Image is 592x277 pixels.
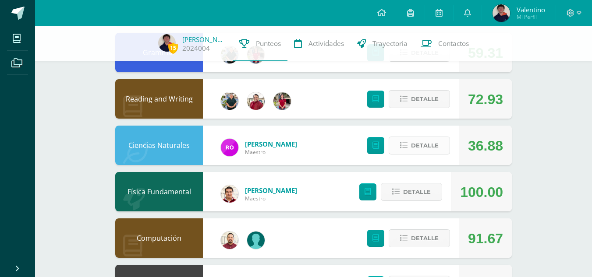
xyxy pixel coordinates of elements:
span: Punteos [256,39,281,48]
img: 76b79572e868f347d82537b4f7bc2cf5.png [221,185,238,203]
span: Mi Perfil [517,13,545,21]
span: Detalle [403,184,431,200]
a: [PERSON_NAME] [245,140,297,148]
span: Actividades [308,39,344,48]
span: Trayectoria [372,39,408,48]
a: Punteos [233,26,287,61]
img: e5b019aa7f8ef8ca40c9d9cad2d12463.png [221,231,238,249]
img: ea60e6a584bd98fae00485d881ebfd6b.png [273,92,291,110]
img: 7383fbd875ed3a81cc002658620bcc65.png [493,4,510,22]
div: 72.93 [468,80,503,119]
span: Detalle [411,91,439,107]
a: Actividades [287,26,351,61]
a: Contactos [414,26,475,61]
div: 36.88 [468,126,503,165]
img: d3b263647c2d686994e508e2c9b90e59.png [221,92,238,110]
span: Contactos [438,39,469,48]
span: 15 [168,42,178,53]
div: Física Fundamental [115,172,203,211]
img: 7383fbd875ed3a81cc002658620bcc65.png [158,34,176,52]
img: 9f417f221a50e53a74bb908f05c7e53d.png [247,231,265,249]
div: Ciencias Naturales [115,126,203,165]
span: Valentino [517,5,545,14]
span: Detalle [411,137,439,154]
span: Maestro [245,148,297,156]
div: 100.00 [460,172,503,212]
button: Detalle [381,183,442,201]
button: Detalle [389,229,450,247]
a: [PERSON_NAME] [182,35,226,44]
button: Detalle [389,137,450,154]
div: Reading and Writing [115,79,203,119]
div: Computación [115,218,203,258]
div: 91.67 [468,219,503,258]
a: Trayectoria [351,26,414,61]
a: [PERSON_NAME] [245,186,297,195]
img: 08228f36aa425246ac1f75ab91e507c5.png [221,139,238,156]
span: Detalle [411,230,439,246]
button: Detalle [389,90,450,108]
span: Maestro [245,195,297,202]
img: 4433c8ec4d0dcbe293dd19cfa8535420.png [247,92,265,110]
a: 2024004 [182,44,210,53]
